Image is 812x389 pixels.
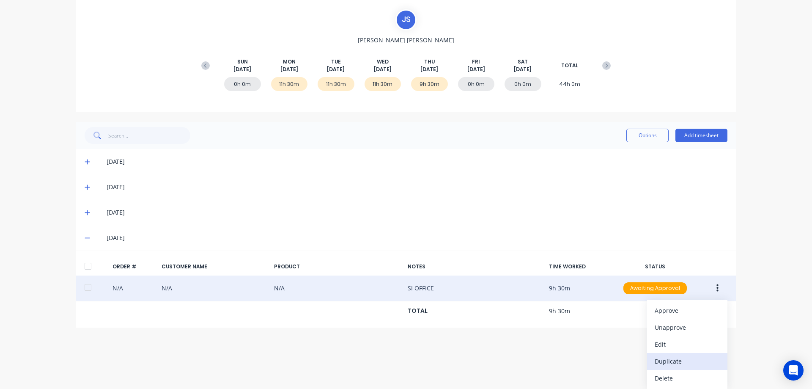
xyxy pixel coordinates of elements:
div: Delete [655,372,720,384]
div: Open Intercom Messenger [783,360,804,381]
div: 0h 0m [505,77,541,91]
div: 11h 30m [365,77,401,91]
span: [DATE] [280,66,298,73]
button: Delete [647,370,727,387]
div: PRODUCT [274,263,401,270]
span: [DATE] [233,66,251,73]
span: THU [424,58,435,66]
div: 0h 0m [458,77,495,91]
span: [DATE] [420,66,438,73]
div: [DATE] [107,157,727,166]
span: SUN [237,58,248,66]
div: Unapprove [655,321,720,334]
div: [DATE] [107,208,727,217]
div: CUSTOMER NAME [162,263,267,270]
div: 0h 0m [224,77,261,91]
div: J S [395,9,417,30]
button: Options [626,129,669,142]
button: Edit [647,336,727,353]
span: FRI [472,58,480,66]
div: Edit [655,338,720,350]
div: 11h 30m [271,77,308,91]
div: 9h 30m [411,77,448,91]
div: NOTES [408,263,542,270]
button: Duplicate [647,353,727,370]
div: [DATE] [107,233,727,243]
div: Duplicate [655,355,720,367]
span: WED [377,58,389,66]
input: Search... [108,127,191,144]
div: 44h 0m [551,77,588,91]
div: TIME WORKED [549,263,612,270]
span: SAT [518,58,528,66]
button: Add timesheet [675,129,727,142]
div: ORDER # [112,263,155,270]
span: [DATE] [374,66,392,73]
span: [DATE] [514,66,532,73]
span: [DATE] [327,66,345,73]
span: [DATE] [467,66,485,73]
span: [PERSON_NAME] [PERSON_NAME] [358,36,454,44]
span: MON [283,58,296,66]
span: TUE [331,58,341,66]
span: TOTAL [561,62,578,69]
div: 11h 30m [318,77,354,91]
div: Approve [655,304,720,317]
button: Awaiting Approval [623,282,687,295]
button: Approve [647,302,727,319]
button: Unapprove [647,319,727,336]
div: STATUS [619,263,691,270]
div: [DATE] [107,182,727,192]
